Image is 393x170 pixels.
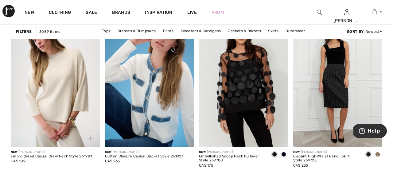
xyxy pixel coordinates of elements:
div: [PERSON_NAME] [293,150,359,154]
div: [PERSON_NAME] [105,150,183,154]
a: Skirts [265,27,282,35]
img: Button Closure Casual Jacket Style 261927. Winter white/indigo [105,14,194,147]
div: [PERSON_NAME] [333,17,360,24]
span: 3089 items [39,29,60,34]
div: Black [270,150,279,160]
strong: Sort By [347,29,364,34]
a: Sign In [344,9,349,15]
strong: Filters [16,29,32,34]
a: Outerwear [282,27,308,35]
a: Live [187,9,197,16]
span: New [293,150,300,154]
span: 1 [380,10,382,15]
span: New [105,150,112,154]
a: Tops [99,27,113,35]
div: [PERSON_NAME] [199,150,265,154]
a: New [25,10,34,16]
a: Clothing [49,10,71,16]
div: Elegant High-Waist Pencil Skirt Style 259725 [293,154,359,163]
a: Jackets & Blazers [225,27,264,35]
div: Antique gold [373,150,382,160]
img: plus_v2.svg [88,135,94,141]
span: CA$ 265 [105,159,120,163]
a: Prom [212,9,224,16]
a: 1 [361,9,388,16]
div: : Newest [347,29,382,34]
span: CA$ 189 [11,159,25,163]
div: Embroidered Casual Crew Neck Style 261981 [11,154,92,159]
iframe: Opens a widget where you can find more information [353,124,387,139]
img: Embellished Scoop Neck Pullover Style 259708. Black [199,14,288,147]
span: CA$ 235 [293,163,308,168]
img: 1ère Avenue [2,5,15,17]
span: New [11,150,18,154]
img: My Info [344,9,349,16]
img: search the website [317,9,322,16]
div: Black [364,150,373,160]
span: New [199,150,206,154]
span: CA$ 175 [199,163,213,168]
div: Midnight [279,150,288,160]
div: Button Closure Casual Jacket Style 261927 [105,154,183,159]
img: Elegant High-Waist Pencil Skirt Style 259725. Black [293,14,383,147]
div: Embellished Scoop Neck Pullover Style 259708 [199,154,265,163]
a: Embroidered Casual Crew Neck Style 261981. Birch melange [11,14,100,147]
a: Brands [112,10,130,16]
a: Sale [86,10,97,16]
a: Pants [160,27,177,35]
span: Inspiration [145,10,172,16]
a: Dresses & Jumpsuits [115,27,159,35]
img: My Bag [372,9,377,16]
div: [PERSON_NAME] [11,150,92,154]
a: Sweaters & Cardigans [178,27,224,35]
